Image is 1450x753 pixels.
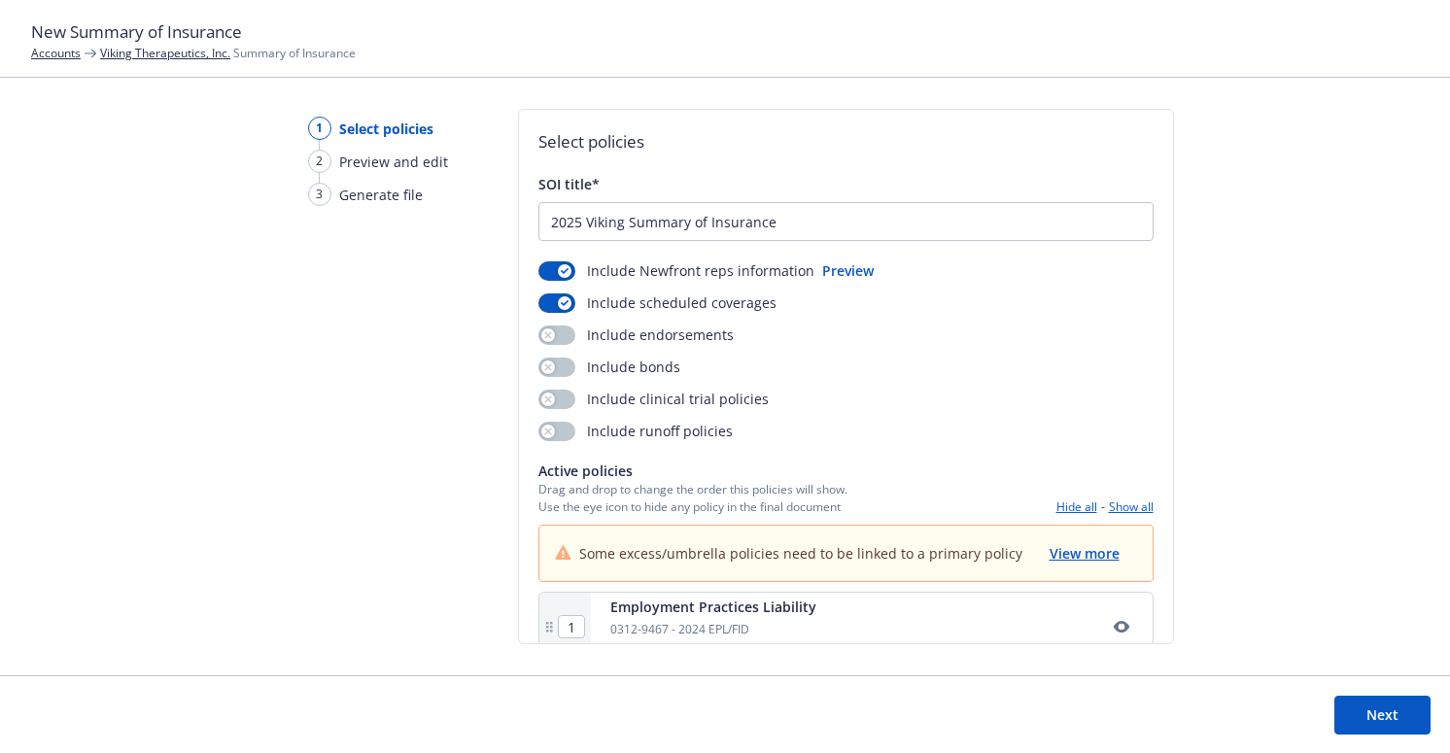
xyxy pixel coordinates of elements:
[579,543,1022,564] span: Some excess/umbrella policies need to be linked to a primary policy
[31,45,81,61] a: Accounts
[339,152,448,172] span: Preview and edit
[539,203,1153,240] input: Enter a title
[538,175,600,193] span: SOI title*
[538,292,777,313] div: Include scheduled coverages
[308,183,331,206] div: 3
[538,421,733,441] div: Include runoff policies
[1109,498,1154,515] button: Show all
[339,119,433,139] span: Select policies
[1056,498,1097,515] button: Hide all
[538,461,847,481] span: Active policies
[538,129,1154,154] h2: Select policies
[1056,498,1154,515] div: -
[538,389,769,409] div: Include clinical trial policies
[308,117,331,140] div: 1
[538,481,847,514] span: Drag and drop to change the order this policies will show. Use the eye icon to hide any policy in...
[610,621,925,637] div: 0312-9467 - 2024 EPL/FID
[339,185,423,205] span: Generate file
[100,45,230,61] a: Viking Therapeutics, Inc.
[100,45,356,61] span: Summary of Insurance
[538,260,814,281] div: Include Newfront reps information
[610,597,925,617] div: Employment Practices Liability
[31,19,1419,45] h1: New Summary of Insurance
[822,260,874,281] button: Preview
[1334,696,1431,735] button: Next
[308,150,331,173] div: 2
[1048,541,1122,565] button: View more
[610,641,925,658] div: Allied World Assurance Company (AWAC) - [DATE] to [DATE]
[538,357,680,377] div: Include bonds
[538,592,1154,663] div: Employment Practices Liability0312-9467 - 2024 EPL/FIDAllied World Assurance Company (AWAC)-[DATE...
[538,325,734,345] div: Include endorsements
[1050,544,1120,563] span: View more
